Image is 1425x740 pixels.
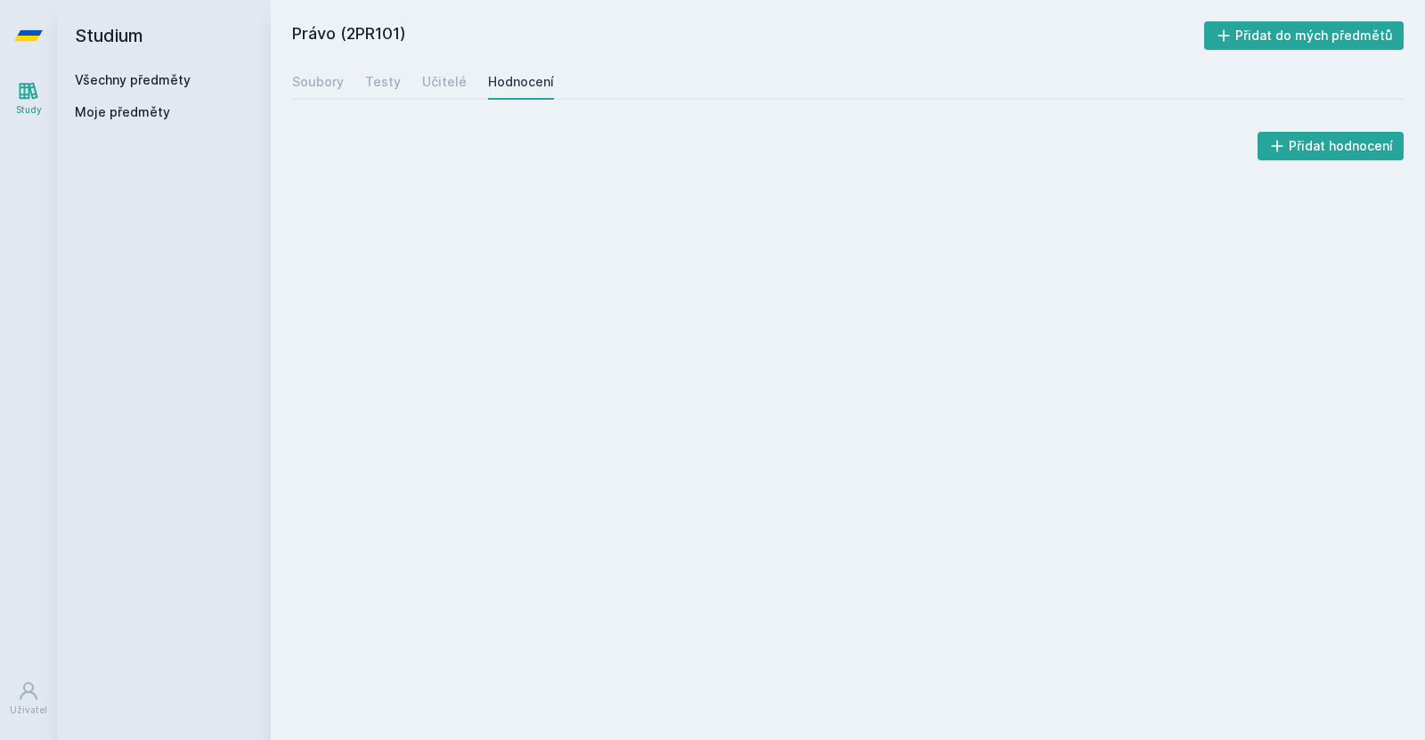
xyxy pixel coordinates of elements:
div: Soubory [292,73,344,91]
div: Study [16,103,42,117]
button: Přidat do mých předmětů [1204,21,1405,50]
a: Všechny předměty [75,72,191,87]
a: Study [4,71,53,126]
a: Učitelé [422,64,467,100]
div: Učitelé [422,73,467,91]
button: Přidat hodnocení [1258,132,1405,160]
div: Uživatel [10,703,47,717]
a: Uživatel [4,671,53,726]
a: Soubory [292,64,344,100]
span: Moje předměty [75,103,170,121]
div: Hodnocení [488,73,554,91]
h2: Právo (2PR101) [292,21,1204,50]
a: Hodnocení [488,64,554,100]
div: Testy [365,73,401,91]
a: Testy [365,64,401,100]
